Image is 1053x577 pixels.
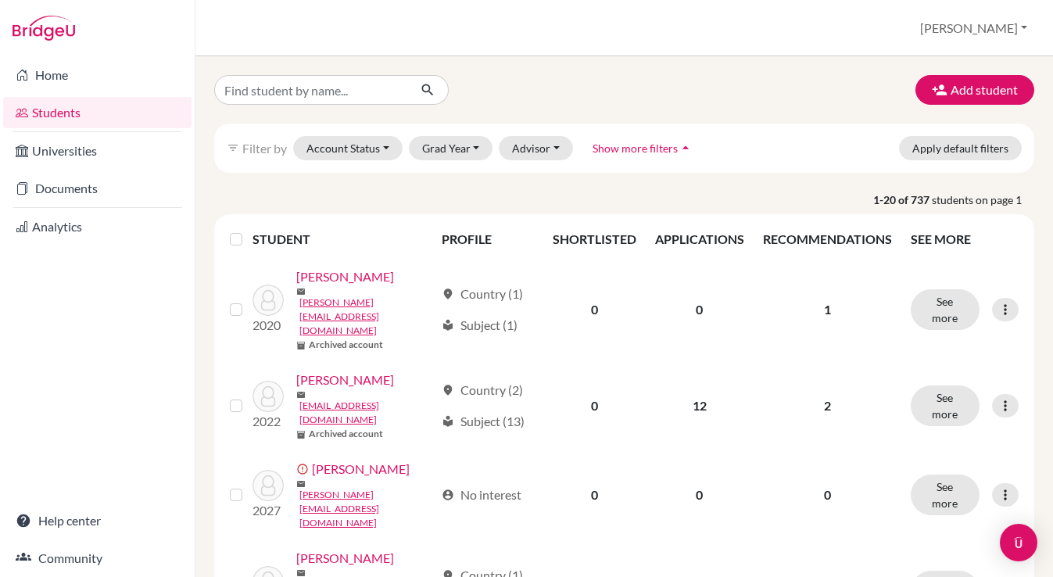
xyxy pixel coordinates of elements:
[543,258,646,361] td: 0
[543,361,646,450] td: 0
[296,267,394,286] a: [PERSON_NAME]
[253,470,284,501] img: Ahn, Eugene
[3,505,192,536] a: Help center
[678,140,693,156] i: arrow_drop_up
[293,136,403,160] button: Account Status
[299,488,435,530] a: [PERSON_NAME][EMAIL_ADDRESS][DOMAIN_NAME]
[296,371,394,389] a: [PERSON_NAME]
[309,427,383,441] b: Archived account
[296,549,394,568] a: [PERSON_NAME]
[543,450,646,539] td: 0
[915,75,1034,105] button: Add student
[3,173,192,204] a: Documents
[442,316,518,335] div: Subject (1)
[296,463,312,475] span: error_outline
[873,192,932,208] strong: 1-20 of 737
[3,97,192,128] a: Students
[442,381,523,400] div: Country (2)
[442,285,523,303] div: Country (1)
[296,430,306,439] span: inventory_2
[299,399,435,427] a: [EMAIL_ADDRESS][DOMAIN_NAME]
[646,258,754,361] td: 0
[409,136,493,160] button: Grad Year
[253,316,284,335] p: 2020
[253,381,284,412] img: Ahn, Ariel
[3,543,192,574] a: Community
[901,220,1028,258] th: SEE MORE
[763,300,892,319] p: 1
[499,136,573,160] button: Advisor
[214,75,408,105] input: Find student by name...
[579,136,707,160] button: Show more filtersarrow_drop_up
[296,287,306,296] span: mail
[913,13,1034,43] button: [PERSON_NAME]
[296,341,306,350] span: inventory_2
[309,338,383,352] b: Archived account
[442,415,454,428] span: local_library
[442,384,454,396] span: location_on
[253,412,284,431] p: 2022
[646,220,754,258] th: APPLICATIONS
[296,479,306,489] span: mail
[3,135,192,167] a: Universities
[1000,524,1037,561] div: Open Intercom Messenger
[253,220,432,258] th: STUDENT
[442,288,454,300] span: location_on
[763,486,892,504] p: 0
[899,136,1022,160] button: Apply default filters
[3,59,192,91] a: Home
[3,211,192,242] a: Analytics
[646,450,754,539] td: 0
[932,192,1034,208] span: students on page 1
[432,220,543,258] th: PROFILE
[754,220,901,258] th: RECOMMENDATIONS
[253,285,284,316] img: Ahn, Angela
[442,319,454,332] span: local_library
[442,489,454,501] span: account_circle
[911,289,980,330] button: See more
[646,361,754,450] td: 12
[13,16,75,41] img: Bridge-U
[227,142,239,154] i: filter_list
[442,412,525,431] div: Subject (13)
[442,486,521,504] div: No interest
[763,396,892,415] p: 2
[911,475,980,515] button: See more
[593,142,678,155] span: Show more filters
[296,390,306,400] span: mail
[911,385,980,426] button: See more
[242,141,287,156] span: Filter by
[253,501,284,520] p: 2027
[312,460,410,478] a: [PERSON_NAME]
[543,220,646,258] th: SHORTLISTED
[299,296,435,338] a: [PERSON_NAME][EMAIL_ADDRESS][DOMAIN_NAME]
